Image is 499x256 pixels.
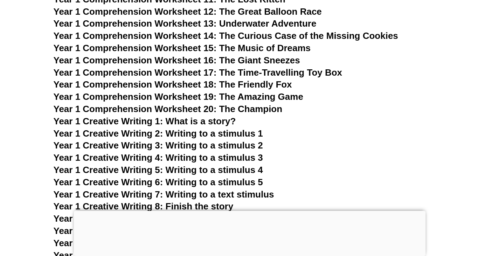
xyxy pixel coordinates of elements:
[54,213,282,224] a: Year 1 Creative Writing 9: Writing to a text stimulus 2
[54,189,274,200] a: Year 1 Creative Writing 7: Writing to a text stimulus
[54,79,292,90] a: Year 1 Comprehension Worksheet 18: The Friendly Fox
[54,128,263,139] a: Year 1 Creative Writing 2: Writing to a stimulus 1
[54,67,342,78] a: Year 1 Comprehension Worksheet 17: The Time-Travelling Toy Box
[54,177,263,187] a: Year 1 Creative Writing 6: Writing to a stimulus 5
[54,116,236,126] a: Year 1 Creative Writing 1: What is a story?
[54,30,398,41] a: Year 1 Comprehension Worksheet 14: The Curious Case of the Missing Cookies
[54,18,317,29] a: Year 1 Comprehension Worksheet 13: Underwater Adventure
[464,222,499,256] iframe: Chat Widget
[54,238,287,248] a: Year 1 Creative Writing 11: Writing to a text stimulus 4
[54,152,263,163] a: Year 1 Creative Writing 4: Writing to a stimulus 3
[54,6,322,17] a: Year 1 Comprehension Worksheet 12: The Great Balloon Race
[54,226,287,236] a: Year 1 Creative Writing 10: Writing to a text stimulus 3
[54,140,263,151] a: Year 1 Creative Writing 3: Writing to a stimulus 2
[54,43,311,53] a: Year 1 Comprehension Worksheet 15: The Music of Dreams
[54,165,263,175] a: Year 1 Creative Writing 5: Writing to a stimulus 4
[74,211,425,254] iframe: Advertisement
[54,55,300,65] a: Year 1 Comprehension Worksheet 16: The Giant Sneezes
[54,104,283,114] a: Year 1 Comprehension Worksheet 20: The Champion
[54,201,234,212] a: Year 1 Creative Writing 8: Finish the story
[54,91,303,102] a: Year 1 Comprehension Worksheet 19: The Amazing Game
